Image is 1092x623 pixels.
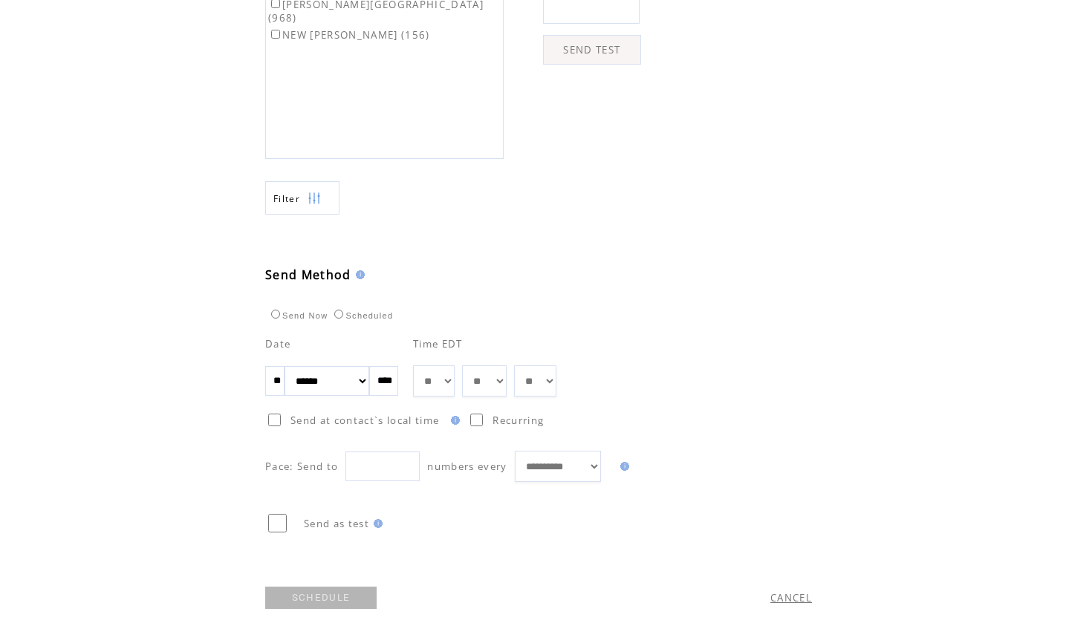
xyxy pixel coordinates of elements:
[271,30,280,39] input: NEW [PERSON_NAME] (156)
[446,416,460,425] img: help.gif
[369,519,383,528] img: help.gif
[290,414,439,427] span: Send at contact`s local time
[265,337,290,350] span: Date
[770,591,812,604] a: CANCEL
[413,337,463,350] span: Time EDT
[331,311,393,320] label: Scheduled
[493,414,544,427] span: Recurring
[268,28,430,42] label: NEW [PERSON_NAME] (156)
[304,517,369,530] span: Send as test
[267,311,328,320] label: Send Now
[265,587,377,609] a: SCHEDULE
[427,460,507,473] span: numbers every
[308,182,321,215] img: filters.png
[616,462,629,471] img: help.gif
[334,310,343,319] input: Scheduled
[543,35,641,65] a: SEND TEST
[351,270,365,279] img: help.gif
[273,192,300,205] span: Show filters
[265,181,339,215] a: Filter
[265,267,351,283] span: Send Method
[265,460,338,473] span: Pace: Send to
[271,310,280,319] input: Send Now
